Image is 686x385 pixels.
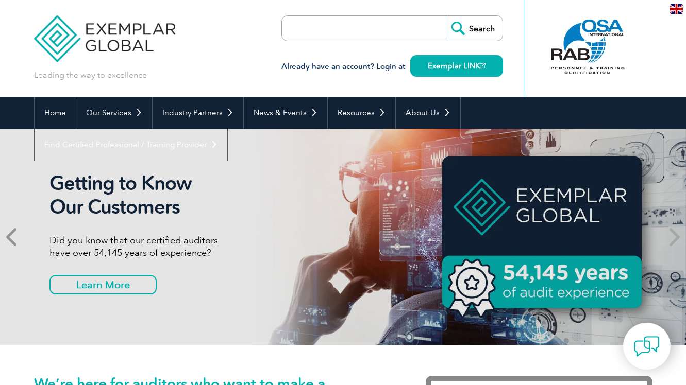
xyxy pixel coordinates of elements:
[76,97,152,129] a: Our Services
[281,60,503,73] h3: Already have an account? Login at
[49,234,436,259] p: Did you know that our certified auditors have over 54,145 years of experience?
[446,16,503,41] input: Search
[480,63,486,68] img: open_square.png
[49,171,436,219] h2: Getting to Know Our Customers
[396,97,460,129] a: About Us
[35,129,227,161] a: Find Certified Professional / Training Provider
[49,275,157,294] a: Learn More
[34,69,147,81] p: Leading the way to excellence
[153,97,243,129] a: Industry Partners
[35,97,76,129] a: Home
[670,4,683,14] img: en
[410,55,503,77] a: Exemplar LINK
[328,97,395,129] a: Resources
[634,334,660,359] img: contact-chat.png
[244,97,327,129] a: News & Events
